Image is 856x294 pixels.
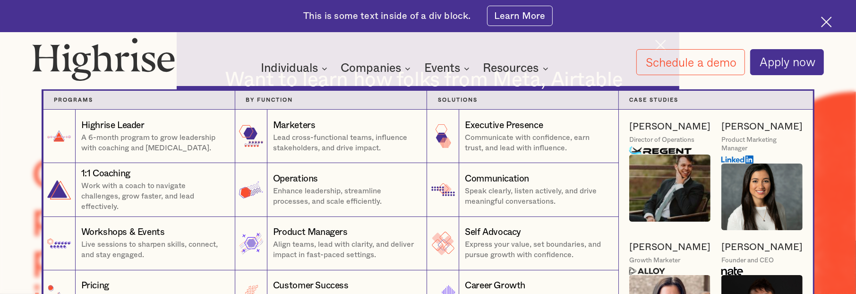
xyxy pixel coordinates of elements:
div: Product Managers [273,226,348,239]
p: Live sessions to sharpen skills, connect, and stay engaged. [81,239,224,260]
div: Resources [483,63,551,74]
div: Executive Presence [465,120,543,132]
div: Customer Success [273,280,349,293]
div: Career Growth [465,280,525,293]
div: Marketers [273,120,316,132]
a: [PERSON_NAME] [629,121,710,133]
p: Work with a coach to navigate challenges, grow faster, and lead effectively. [81,181,224,212]
div: Operations [273,173,318,186]
div: Individuals [261,63,318,74]
p: Align teams, lead with clarity, and deliver impact in fast-paced settings. [273,239,416,260]
img: Cross icon [821,17,832,27]
div: Events [424,63,460,74]
p: A 6-month program to grow leadership with coaching and [MEDICAL_DATA]. [81,132,224,153]
a: Product ManagersAlign teams, lead with clarity, and deliver impact in fast-paced settings. [235,217,427,270]
a: Apply now [750,49,824,75]
strong: Programs [54,97,93,103]
a: Schedule a demo [636,49,745,75]
a: OperationsEnhance leadership, streamline processes, and scale efficiently. [235,163,427,216]
div: Events [424,63,472,74]
div: Highrise Leader [81,120,145,132]
div: 1:1 Coaching [81,168,130,181]
div: Resources [483,63,539,74]
strong: Solutions [438,97,478,103]
a: [PERSON_NAME] [721,121,803,133]
div: Communication [465,173,529,186]
div: Workshops & Events [81,226,165,239]
a: [PERSON_NAME] [721,241,803,253]
p: Communicate with confidence, earn trust, and lead with influence. [465,132,608,153]
a: Workshops & EventsLive sessions to sharpen skills, connect, and stay engaged. [43,217,235,270]
a: CommunicationSpeak clearly, listen actively, and drive meaningful conversations. [427,163,618,216]
div: Pricing [81,280,109,293]
div: This is some text inside of a div block. [303,10,471,23]
div: Individuals [261,63,330,74]
p: Speak clearly, listen actively, and drive meaningful conversations. [465,186,608,207]
a: 1:1 CoachingWork with a coach to navigate challenges, grow faster, and lead effectively. [43,163,235,216]
div: Product Marketing Manager [721,136,803,153]
div: Self Advocacy [465,226,521,239]
div: Director of Operations [629,136,694,144]
p: Enhance leadership, streamline processes, and scale efficiently. [273,186,416,207]
strong: Case Studies [629,97,678,103]
a: Highrise LeaderA 6-month program to grow leadership with coaching and [MEDICAL_DATA]. [43,110,235,163]
img: Highrise logo [32,37,175,81]
strong: by function [246,97,293,103]
a: MarketersLead cross-functional teams, influence stakeholders, and drive impact. [235,110,427,163]
div: Companies [341,63,401,74]
div: Companies [341,63,413,74]
a: Self AdvocacyExpress your value, set boundaries, and pursue growth with confidence. [427,217,618,270]
div: Growth Marketer [629,256,680,265]
p: Lead cross-functional teams, influence stakeholders, and drive impact. [273,132,416,153]
a: Learn More [487,6,553,26]
div: Founder and CEO [721,256,774,265]
p: Express your value, set boundaries, and pursue growth with confidence. [465,239,608,260]
a: Executive PresenceCommunicate with confidence, earn trust, and lead with influence. [427,110,618,163]
a: [PERSON_NAME] [629,241,710,253]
